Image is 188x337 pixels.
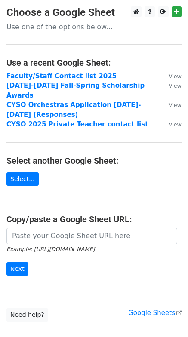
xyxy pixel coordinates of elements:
h4: Select another Google Sheet: [6,156,182,166]
a: View [160,120,182,128]
small: View [169,73,182,80]
small: Example: [URL][DOMAIN_NAME] [6,246,95,252]
small: View [169,121,182,128]
a: CYSO 2025 Private Teacher contact list [6,120,148,128]
a: Select... [6,172,39,186]
a: Faculty/Staff Contact list 2025 [6,72,117,80]
p: Use one of the options below... [6,22,182,31]
a: [DATE]-[DATE] Fall-Spring Scholarship Awards [6,82,145,99]
a: Need help? [6,308,48,322]
input: Paste your Google Sheet URL here [6,228,177,244]
small: View [169,83,182,89]
small: View [169,102,182,108]
input: Next [6,262,28,276]
a: Google Sheets [128,309,182,317]
a: View [160,101,182,109]
a: CYSO Orchestras Application [DATE]-[DATE] (Responses) [6,101,141,119]
h4: Use a recent Google Sheet: [6,58,182,68]
h3: Choose a Google Sheet [6,6,182,19]
h4: Copy/paste a Google Sheet URL: [6,214,182,224]
a: View [160,72,182,80]
a: View [160,82,182,89]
